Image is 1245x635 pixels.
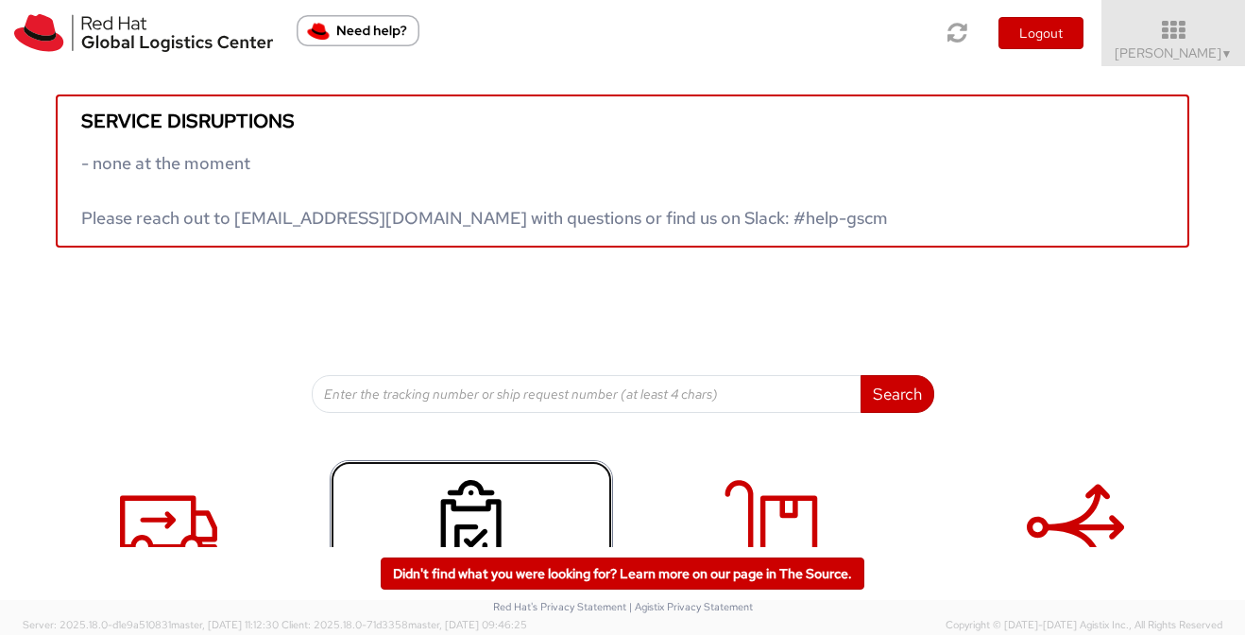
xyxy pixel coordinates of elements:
img: rh-logistics-00dfa346123c4ec078e1.svg [14,14,273,52]
a: Service disruptions - none at the moment Please reach out to [EMAIL_ADDRESS][DOMAIN_NAME] with qu... [56,94,1189,248]
button: Search [861,375,934,413]
button: Logout [998,17,1083,49]
span: Client: 2025.18.0-71d3358 [281,618,527,631]
a: | Agistix Privacy Statement [629,600,753,613]
h5: Service disruptions [81,111,1164,131]
span: Server: 2025.18.0-d1e9a510831 [23,618,279,631]
span: ▼ [1221,46,1233,61]
a: Red Hat's Privacy Statement [493,600,626,613]
span: Copyright © [DATE]-[DATE] Agistix Inc., All Rights Reserved [946,618,1222,633]
a: Didn't find what you were looking for? Learn more on our page in The Source. [381,558,864,590]
span: - none at the moment Please reach out to [EMAIL_ADDRESS][DOMAIN_NAME] with questions or find us o... [81,152,888,229]
span: master, [DATE] 09:46:25 [408,618,527,631]
span: master, [DATE] 11:12:30 [171,618,279,631]
span: [PERSON_NAME] [1115,44,1233,61]
input: Enter the tracking number or ship request number (at least 4 chars) [312,375,861,413]
button: Need help? [297,15,419,46]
